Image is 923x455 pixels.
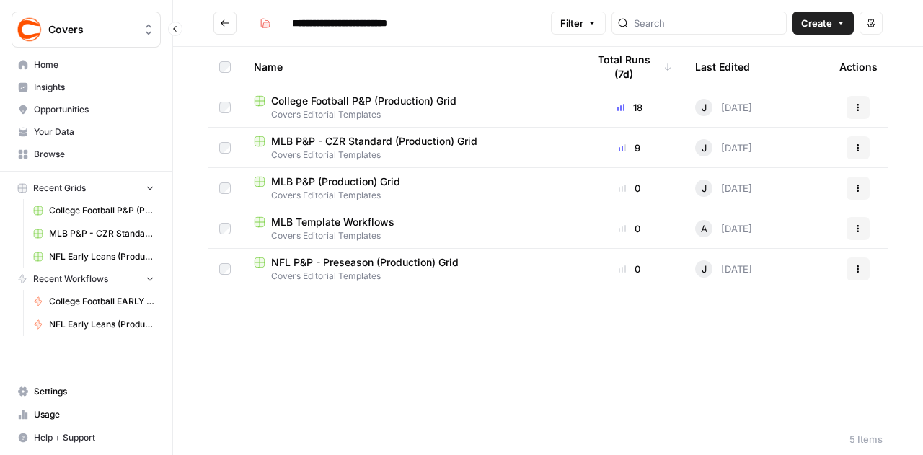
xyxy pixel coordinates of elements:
[33,182,86,195] span: Recent Grids
[254,215,564,242] a: MLB Template WorkflowsCovers Editorial Templates
[12,12,161,48] button: Workspace: Covers
[34,58,154,71] span: Home
[839,47,878,87] div: Actions
[254,255,564,283] a: NFL P&P - Preseason (Production) GridCovers Editorial Templates
[271,255,459,270] span: NFL P&P - Preseason (Production) Grid
[34,125,154,138] span: Your Data
[49,227,154,240] span: MLB P&P - CZR Standard (Production) Grid
[792,12,854,35] button: Create
[27,222,161,245] a: MLB P&P - CZR Standard (Production) Grid
[801,16,832,30] span: Create
[34,81,154,94] span: Insights
[12,380,161,403] a: Settings
[271,215,394,229] span: MLB Template Workflows
[701,221,707,236] span: A
[702,262,707,276] span: J
[49,250,154,263] span: NFL Early Leans (Production) Grid
[254,94,564,121] a: College Football P&P (Production) GridCovers Editorial Templates
[27,199,161,222] a: College Football P&P (Production) Grid
[254,189,564,202] span: Covers Editorial Templates
[12,268,161,290] button: Recent Workflows
[213,12,237,35] button: Go back
[702,100,707,115] span: J
[27,313,161,336] a: NFL Early Leans (Production)
[271,94,456,108] span: College Football P&P (Production) Grid
[271,175,400,189] span: MLB P&P (Production) Grid
[33,273,108,286] span: Recent Workflows
[34,408,154,421] span: Usage
[254,108,564,121] span: Covers Editorial Templates
[12,426,161,449] button: Help + Support
[587,141,672,155] div: 9
[702,181,707,195] span: J
[12,53,161,76] a: Home
[551,12,606,35] button: Filter
[254,175,564,202] a: MLB P&P (Production) GridCovers Editorial Templates
[27,290,161,313] a: College Football EARLY LEANS (Production)
[49,204,154,217] span: College Football P&P (Production) Grid
[587,181,672,195] div: 0
[12,143,161,166] a: Browse
[34,148,154,161] span: Browse
[695,220,752,237] div: [DATE]
[634,16,780,30] input: Search
[587,221,672,236] div: 0
[587,47,672,87] div: Total Runs (7d)
[695,47,750,87] div: Last Edited
[849,432,883,446] div: 5 Items
[254,270,564,283] span: Covers Editorial Templates
[695,139,752,156] div: [DATE]
[34,103,154,116] span: Opportunities
[49,318,154,331] span: NFL Early Leans (Production)
[12,403,161,426] a: Usage
[49,295,154,308] span: College Football EARLY LEANS (Production)
[12,177,161,199] button: Recent Grids
[560,16,583,30] span: Filter
[34,431,154,444] span: Help + Support
[587,100,672,115] div: 18
[27,245,161,268] a: NFL Early Leans (Production) Grid
[254,229,564,242] span: Covers Editorial Templates
[34,385,154,398] span: Settings
[12,76,161,99] a: Insights
[12,98,161,121] a: Opportunities
[48,22,136,37] span: Covers
[695,180,752,197] div: [DATE]
[271,134,477,149] span: MLB P&P - CZR Standard (Production) Grid
[254,47,564,87] div: Name
[254,149,564,162] span: Covers Editorial Templates
[587,262,672,276] div: 0
[702,141,707,155] span: J
[12,120,161,143] a: Your Data
[254,134,564,162] a: MLB P&P - CZR Standard (Production) GridCovers Editorial Templates
[695,260,752,278] div: [DATE]
[17,17,43,43] img: Covers Logo
[695,99,752,116] div: [DATE]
